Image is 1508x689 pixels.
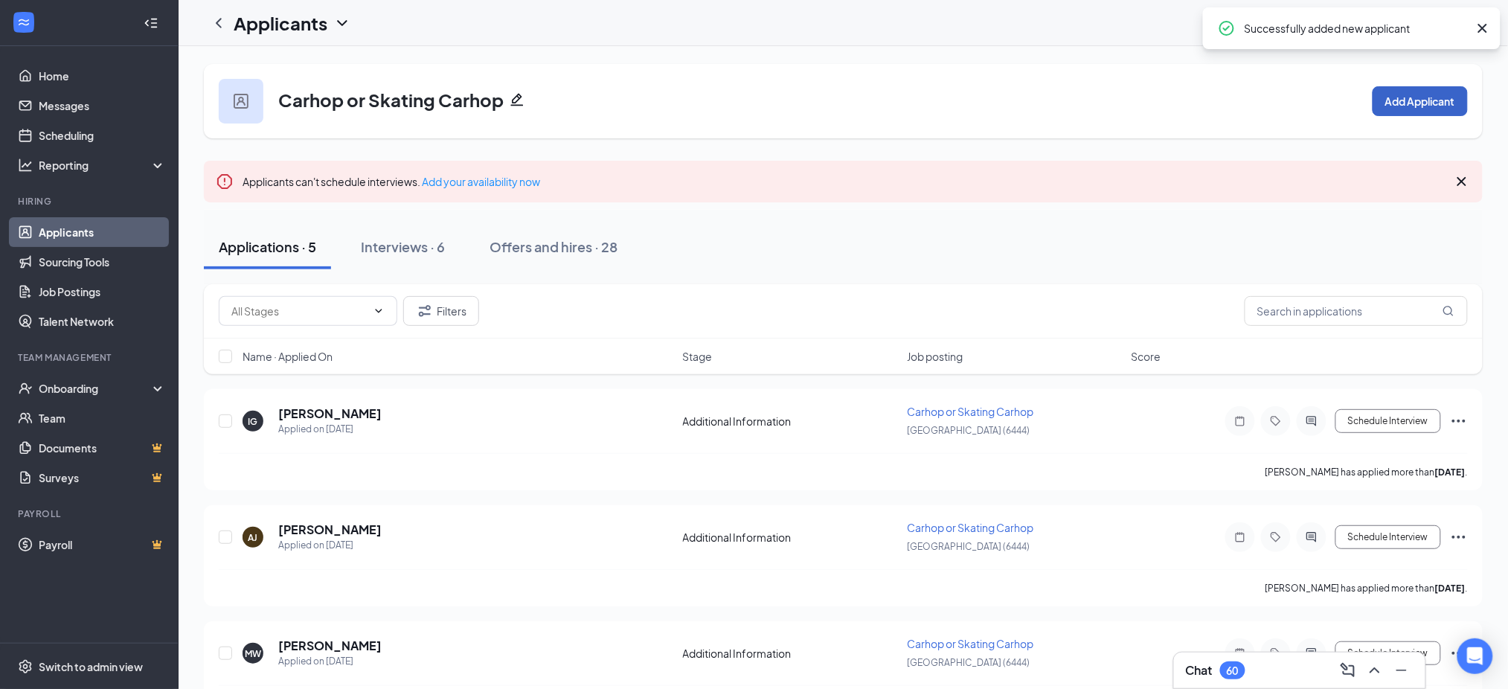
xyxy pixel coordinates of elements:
button: ChevronUp [1363,658,1387,682]
svg: Note [1231,647,1249,659]
span: Job posting [907,349,963,364]
h1: Applicants [234,10,327,36]
div: Additional Information [683,646,899,661]
div: Successfully added new applicant [1245,19,1468,37]
div: Applied on [DATE] [278,654,382,669]
a: Job Postings [39,277,166,307]
button: Filter Filters [403,296,479,326]
div: 60 [1227,664,1239,677]
svg: ChevronLeft [210,14,228,32]
svg: Minimize [1393,661,1411,679]
svg: Cross [1474,19,1492,37]
a: DocumentsCrown [39,433,166,463]
a: PayrollCrown [39,530,166,560]
div: Interviews · 6 [361,237,445,256]
a: Team [39,403,166,433]
div: Applications · 5 [219,237,316,256]
a: Applicants [39,217,166,247]
a: Sourcing Tools [39,247,166,277]
h3: Chat [1186,662,1213,679]
button: ComposeMessage [1336,658,1360,682]
h3: Carhop or Skating Carhop [278,87,504,112]
span: Carhop or Skating Carhop [907,405,1033,418]
input: Search in applications [1245,296,1468,326]
svg: Tag [1267,647,1285,659]
div: Applied on [DATE] [278,538,382,553]
div: Switch to admin view [39,659,143,674]
a: Talent Network [39,307,166,336]
svg: ComposeMessage [1339,661,1357,679]
b: [DATE] [1435,583,1466,594]
svg: Ellipses [1450,528,1468,546]
div: Team Management [18,351,163,364]
svg: Tag [1267,415,1285,427]
svg: ChevronDown [333,14,351,32]
button: Schedule Interview [1335,409,1441,433]
div: Hiring [18,195,163,208]
img: user icon [234,94,248,109]
span: [GEOGRAPHIC_DATA] (6444) [907,425,1030,436]
div: Additional Information [683,414,899,429]
p: [PERSON_NAME] has applied more than . [1265,582,1468,595]
svg: CheckmarkCircle [1218,19,1236,37]
div: Applied on [DATE] [278,422,382,437]
span: Carhop or Skating Carhop [907,637,1033,650]
div: Reporting [39,158,167,173]
svg: WorkstreamLogo [16,15,31,30]
h5: [PERSON_NAME] [278,522,382,538]
svg: Ellipses [1450,412,1468,430]
svg: ChevronDown [373,305,385,317]
div: Additional Information [683,530,899,545]
a: Scheduling [39,121,166,150]
svg: Error [216,173,234,190]
div: Onboarding [39,381,153,396]
span: Applicants can't schedule interviews. [243,175,540,188]
a: SurveysCrown [39,463,166,493]
svg: Note [1231,531,1249,543]
div: IG [248,415,258,428]
svg: MagnifyingGlass [1443,305,1454,317]
div: AJ [248,531,258,544]
input: All Stages [231,303,367,319]
span: Score [1132,349,1161,364]
svg: Filter [416,302,434,320]
svg: Settings [18,659,33,674]
b: [DATE] [1435,467,1466,478]
svg: Ellipses [1450,644,1468,662]
span: Stage [683,349,713,364]
svg: Note [1231,415,1249,427]
svg: ActiveChat [1303,647,1321,659]
h5: [PERSON_NAME] [278,406,382,422]
svg: ActiveChat [1303,531,1321,543]
span: [GEOGRAPHIC_DATA] (6444) [907,657,1030,668]
div: MW [245,647,261,660]
button: Schedule Interview [1335,525,1441,549]
h5: [PERSON_NAME] [278,638,382,654]
svg: ActiveChat [1303,415,1321,427]
button: Schedule Interview [1335,641,1441,665]
p: [PERSON_NAME] has applied more than . [1265,466,1468,478]
span: Carhop or Skating Carhop [907,521,1033,534]
a: Add your availability now [422,175,540,188]
div: Offers and hires · 28 [490,237,617,256]
a: Home [39,61,166,91]
div: Open Intercom Messenger [1457,638,1493,674]
div: Payroll [18,507,163,520]
a: Messages [39,91,166,121]
svg: UserCheck [18,381,33,396]
svg: Analysis [18,158,33,173]
svg: Tag [1267,531,1285,543]
svg: Pencil [510,92,524,107]
svg: ChevronUp [1366,661,1384,679]
span: Name · Applied On [243,349,333,364]
svg: Cross [1453,173,1471,190]
button: Minimize [1390,658,1414,682]
svg: Collapse [144,16,158,31]
button: Add Applicant [1373,86,1468,116]
span: [GEOGRAPHIC_DATA] (6444) [907,541,1030,552]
